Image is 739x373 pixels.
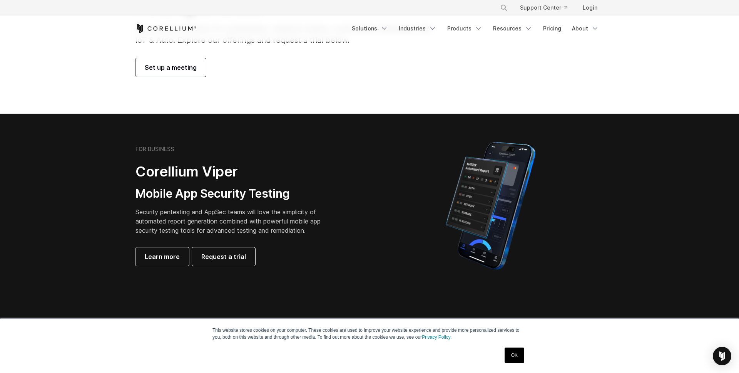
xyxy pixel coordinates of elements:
[567,22,604,35] a: About
[505,348,524,363] a: OK
[135,186,333,201] h3: Mobile App Security Testing
[713,347,731,365] div: Open Intercom Messenger
[201,252,246,261] span: Request a trial
[443,22,487,35] a: Products
[433,138,548,273] img: Corellium MATRIX automated report on iPhone showing app vulnerability test results across securit...
[135,247,189,266] a: Learn more
[192,247,255,266] a: Request a trial
[135,58,206,77] a: Set up a meeting
[135,207,333,235] p: Security pentesting and AppSec teams will love the simplicity of automated report generation comb...
[577,1,604,15] a: Login
[135,146,174,153] h6: FOR BUSINESS
[514,1,573,15] a: Support Center
[145,252,180,261] span: Learn more
[497,1,511,15] button: Search
[538,22,566,35] a: Pricing
[347,22,393,35] a: Solutions
[394,22,441,35] a: Industries
[491,1,604,15] div: Navigation Menu
[135,24,197,33] a: Corellium Home
[145,63,197,72] span: Set up a meeting
[422,334,451,340] a: Privacy Policy.
[212,327,527,341] p: This website stores cookies on your computer. These cookies are used to improve your website expe...
[347,22,604,35] div: Navigation Menu
[488,22,537,35] a: Resources
[135,163,333,180] h2: Corellium Viper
